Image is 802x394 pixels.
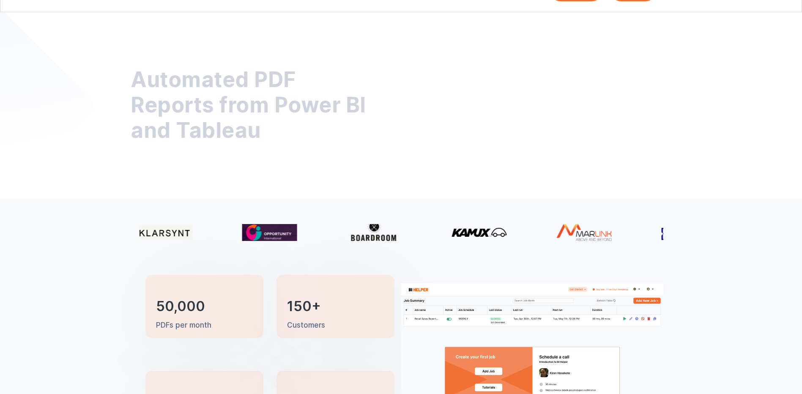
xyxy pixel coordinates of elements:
[156,320,211,331] p: PDFs per month
[287,300,321,313] h3: 150+
[156,300,205,313] h3: 50,000
[287,320,325,331] p: Customers
[131,67,380,143] h1: Automated PDF Reports from Power BI and Tableau
[137,225,192,239] img: Klarsynt logo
